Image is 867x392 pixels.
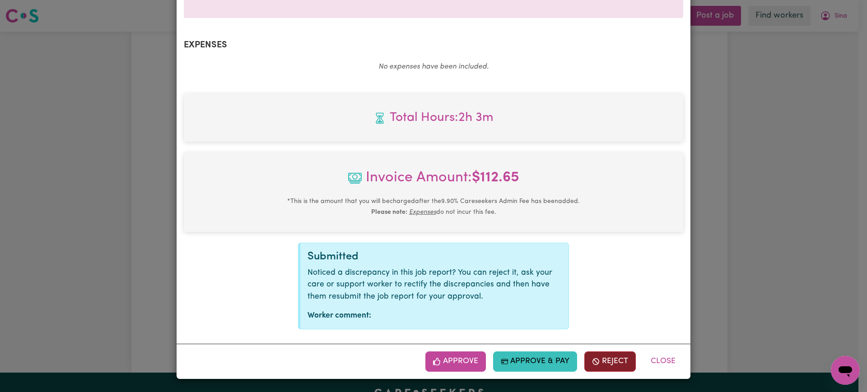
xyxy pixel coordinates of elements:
span: Submitted [308,251,359,262]
iframe: Button to launch messaging window [831,356,860,385]
h2: Expenses [184,40,683,51]
small: This is the amount that you will be charged after the 9.90 % Careseekers Admin Fee has been added... [287,198,580,216]
b: $ 112.65 [472,171,519,185]
button: Close [643,351,683,371]
button: Reject [584,351,636,371]
span: Invoice Amount: [191,167,676,196]
u: Expenses [409,209,436,216]
strong: Worker comment: [308,312,371,319]
em: No expenses have been included. [378,63,489,70]
b: Please note: [371,209,407,216]
button: Approve & Pay [493,351,578,371]
button: Approve [425,351,486,371]
p: Noticed a discrepancy in this job report? You can reject it, ask your care or support worker to r... [308,267,561,303]
span: Total hours worked: 2 hours 3 minutes [191,108,676,127]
